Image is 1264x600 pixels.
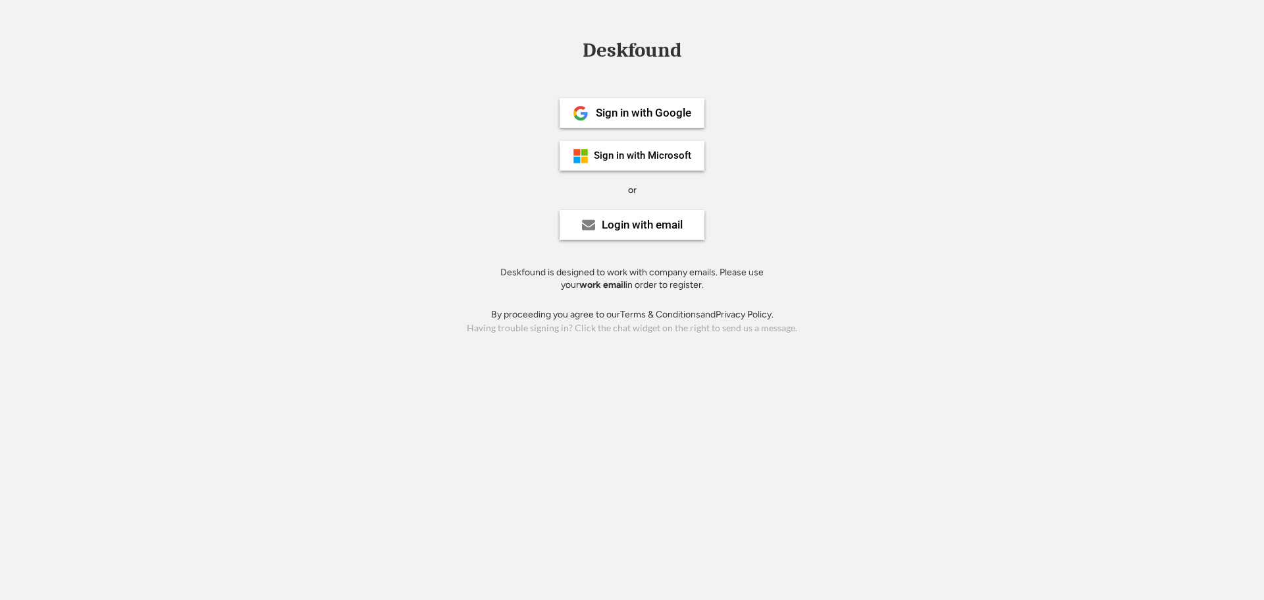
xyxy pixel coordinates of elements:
[579,279,625,290] strong: work email
[484,266,780,292] div: Deskfound is designed to work with company emails. Please use your in order to register.
[491,308,774,321] div: By proceeding you agree to our and
[573,148,589,164] img: ms-symbollockup_mssymbol_19.png
[576,40,688,61] div: Deskfound
[628,184,637,197] div: or
[716,309,774,320] a: Privacy Policy.
[620,309,700,320] a: Terms & Conditions
[602,219,683,231] div: Login with email
[573,105,589,121] img: 1024px-Google__G__Logo.svg.png
[596,107,691,119] div: Sign in with Google
[594,151,691,161] div: Sign in with Microsoft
